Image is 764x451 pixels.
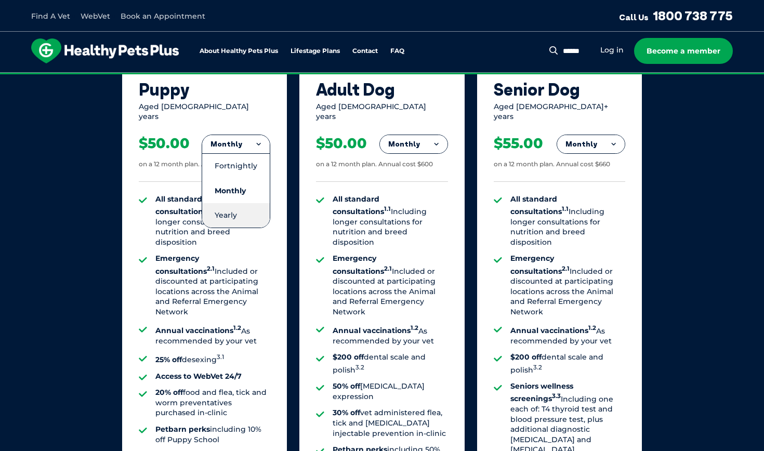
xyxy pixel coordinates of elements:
li: Including longer consultations for nutrition and breed disposition [510,194,625,248]
li: Including longer consultations for nutrition and breed disposition [333,194,447,248]
li: dental scale and polish [333,352,447,375]
li: Fortnightly [202,153,270,178]
li: Including longer consultations for nutrition and breed disposition [155,194,270,248]
strong: All standard consultations [333,194,391,216]
sup: 2.1 [384,265,392,272]
a: Book an Appointment [121,11,205,21]
strong: Petbarn perks [155,425,210,434]
li: As recommended by your vet [155,324,270,347]
div: $50.00 [139,135,190,152]
sup: 3.3 [552,393,561,400]
sup: 2.1 [562,265,570,272]
li: vet administered flea, tick and [MEDICAL_DATA] injectable prevention in-clinic [333,408,447,439]
button: Monthly [380,135,447,154]
button: Monthly [557,135,625,154]
li: Yearly [202,203,270,228]
a: Find A Vet [31,11,70,21]
span: Proactive, preventative wellness program designed to keep your pet healthier and happier for longer [188,73,576,82]
li: As recommended by your vet [333,324,447,347]
div: Senior Dog [494,79,625,99]
sup: 1.2 [233,325,241,332]
strong: 50% off [333,381,360,391]
a: Log in [600,45,624,55]
div: on a 12 month plan. Annual cost $600 [139,160,256,169]
strong: 25% off [155,355,182,364]
a: Become a member [634,38,733,64]
li: dental scale and polish [510,352,625,375]
a: WebVet [81,11,110,21]
li: food and flea, tick and worm preventatives purchased in-clinic [155,388,270,418]
a: Contact [352,48,378,55]
strong: Annual vaccinations [510,326,596,335]
strong: Emergency consultations [510,254,570,275]
a: Call Us1800 738 775 [619,8,733,23]
strong: 20% off [155,388,183,397]
sup: 2.1 [207,265,215,272]
div: on a 12 month plan. Annual cost $600 [316,160,433,169]
strong: Seniors wellness screenings [510,381,573,403]
strong: $200 off [333,352,364,362]
sup: 3.2 [355,364,364,371]
li: desexing [155,352,270,365]
img: hpp-logo [31,38,179,63]
li: including 10% off Puppy School [155,425,270,445]
strong: $200 off [510,352,542,362]
div: on a 12 month plan. Annual cost $660 [494,160,610,169]
strong: Emergency consultations [155,254,215,275]
sup: 1.1 [562,205,569,213]
sup: 3.1 [217,353,224,361]
li: Included or discounted at participating locations across the Animal and Referral Emergency Network [510,254,625,317]
div: $50.00 [316,135,367,152]
strong: All standard consultations [510,194,569,216]
div: $55.00 [494,135,543,152]
sup: 1.1 [384,205,391,213]
sup: 1.2 [588,325,596,332]
li: [MEDICAL_DATA] expression [333,381,447,402]
button: Monthly [202,135,270,154]
li: Included or discounted at participating locations across the Animal and Referral Emergency Network [333,254,447,317]
strong: 30% off [333,408,360,417]
div: Aged [DEMOGRAPHIC_DATA] years [139,102,270,122]
a: FAQ [390,48,404,55]
a: Lifestage Plans [291,48,340,55]
strong: All standard consultations [155,194,214,216]
li: Monthly [202,179,270,203]
span: Call Us [619,12,649,22]
div: Aged [DEMOGRAPHIC_DATA]+ years [494,102,625,122]
li: Included or discounted at participating locations across the Animal and Referral Emergency Network [155,254,270,317]
div: Aged [DEMOGRAPHIC_DATA] years [316,102,447,122]
div: Adult Dog [316,79,447,99]
strong: Annual vaccinations [155,326,241,335]
strong: Annual vaccinations [333,326,418,335]
button: Search [547,45,560,56]
strong: Emergency consultations [333,254,392,275]
li: As recommended by your vet [510,324,625,347]
strong: Access to WebVet 24/7 [155,372,242,381]
div: Puppy [139,79,270,99]
a: About Healthy Pets Plus [200,48,278,55]
sup: 1.2 [411,325,418,332]
sup: 3.2 [533,364,542,371]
